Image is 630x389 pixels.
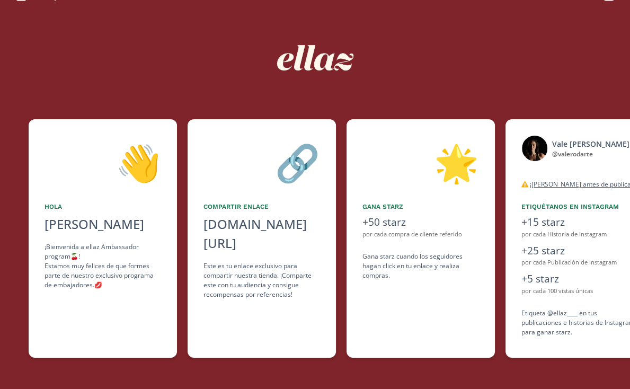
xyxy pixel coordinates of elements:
[45,242,161,290] div: ¡Bienvenida a ellaz Ambassador program🍒! Estamos muy felices de que formes parte de nuestro exclu...
[203,202,320,211] div: Compartir Enlace
[362,135,479,189] div: 🌟
[362,202,479,211] div: Gana starz
[203,135,320,189] div: 🔗
[521,135,548,162] img: 476426170_1841292916715570_3778856363620175142_n.jpg
[552,149,629,159] div: @ valerodarte
[45,202,161,211] div: Hola
[45,215,161,234] div: [PERSON_NAME]
[362,252,479,280] div: Gana starz cuando los seguidores hagan click en tu enlace y realiza compras .
[362,230,479,239] div: por cada compra de cliente referido
[45,135,161,189] div: 👋
[203,261,320,299] div: Este es tu enlace exclusivo para compartir nuestra tienda. ¡Comparte este con tu audiencia y cons...
[268,10,363,105] img: nKmKAABZpYV7
[552,138,629,149] div: Vale [PERSON_NAME]
[362,215,479,230] div: +50 starz
[203,215,320,253] div: [DOMAIN_NAME][URL]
